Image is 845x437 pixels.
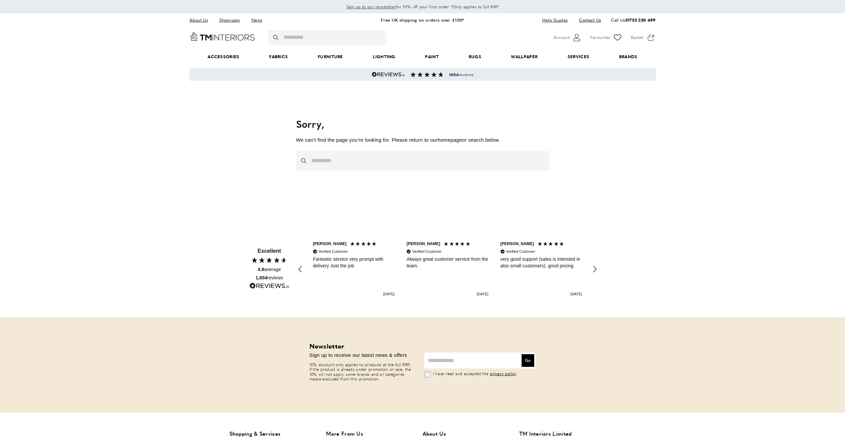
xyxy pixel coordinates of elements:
[313,241,347,247] div: [PERSON_NAME]
[494,237,588,301] div: [PERSON_NAME] Verified Customervery good support (sales is intersted in also small customers), go...
[255,275,283,281] div: reviews
[273,30,280,45] button: Search
[537,241,566,248] div: 5 Stars
[303,47,358,67] a: Furniture
[410,47,454,67] a: Paint
[454,47,496,67] a: Rugs
[590,34,610,41] span: Favourites
[604,47,652,67] a: Brands
[293,261,309,277] div: REVIEWS.io Carousel Scroll Left
[553,47,604,67] a: Services
[506,249,535,254] div: Verified Customer
[296,136,549,144] p: We can’t find the page you’re looking for. Please return to our or search below.
[574,16,601,25] a: Contact Us
[193,47,254,67] span: Accessories
[214,16,245,25] a: Showroom
[358,47,410,67] a: Lighting
[346,4,499,10] span: for 10% off your first order *Only applies to full RRP
[301,151,308,171] button: Search
[313,256,395,269] div: Fantastic service very prompt with delivery Just the job
[554,34,570,41] span: Account
[309,351,414,359] p: Sign up to receive our latest news & offers
[590,33,623,43] a: Favourites
[346,4,396,10] span: Sign up to our newsletter
[350,241,379,248] div: 5 Stars
[255,275,267,280] span: 1,654
[296,117,549,131] h1: Sorry,
[246,16,267,25] a: News
[410,72,444,77] img: Reviews section
[449,72,473,77] span: reviews
[254,47,303,67] a: Fabrics
[412,249,441,254] div: Verified Customer
[381,17,464,23] a: Free UK shipping on orders over £100*
[490,371,517,376] a: privacy policy
[190,32,255,41] a: Go to Home page
[319,249,348,254] div: Verified Customer
[625,17,656,23] a: 01733 230 499
[587,261,603,277] div: REVIEWS.io Carousel Scroll Right
[249,283,289,291] a: Read more reviews on REVIEWS.io
[554,33,582,43] button: Customer Account
[438,137,462,143] a: homepage
[496,47,553,67] a: Wallpaper
[433,371,489,376] span: I have read and accepted the
[611,17,655,24] p: Call Us
[401,237,494,301] div: [PERSON_NAME] Verified CustomerAlways great customer service from the team.[DATE]
[383,292,395,297] div: [DATE]
[346,3,396,10] a: Sign up to our newsletter
[307,237,401,301] div: [PERSON_NAME] Verified CustomerFantastic service very prompt with delivery Just the job[DATE]
[537,16,573,25] a: Help Guides
[372,72,405,77] img: Reviews.io 5 stars
[257,266,281,273] div: average
[309,363,414,382] p: 10% discount only applies to products at the full RRP, if the product is already under promotion ...
[443,241,472,248] div: 5 Stars
[257,267,264,272] span: 4.8
[449,72,459,77] strong: 1654
[309,341,345,351] strong: Newsletter
[407,256,488,269] div: Always great customer service from the team.
[257,247,281,255] div: Excellent
[407,241,440,247] div: [PERSON_NAME]
[424,353,536,378] form: Subscribe to Newsletter
[500,241,534,247] div: [PERSON_NAME]
[251,256,288,264] div: 4.80 Stars
[190,16,213,25] a: About Us
[500,256,582,269] div: very good support (sales is intersted in also small customers), good pricing.
[571,292,582,297] div: [DATE]
[477,292,489,297] div: [DATE]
